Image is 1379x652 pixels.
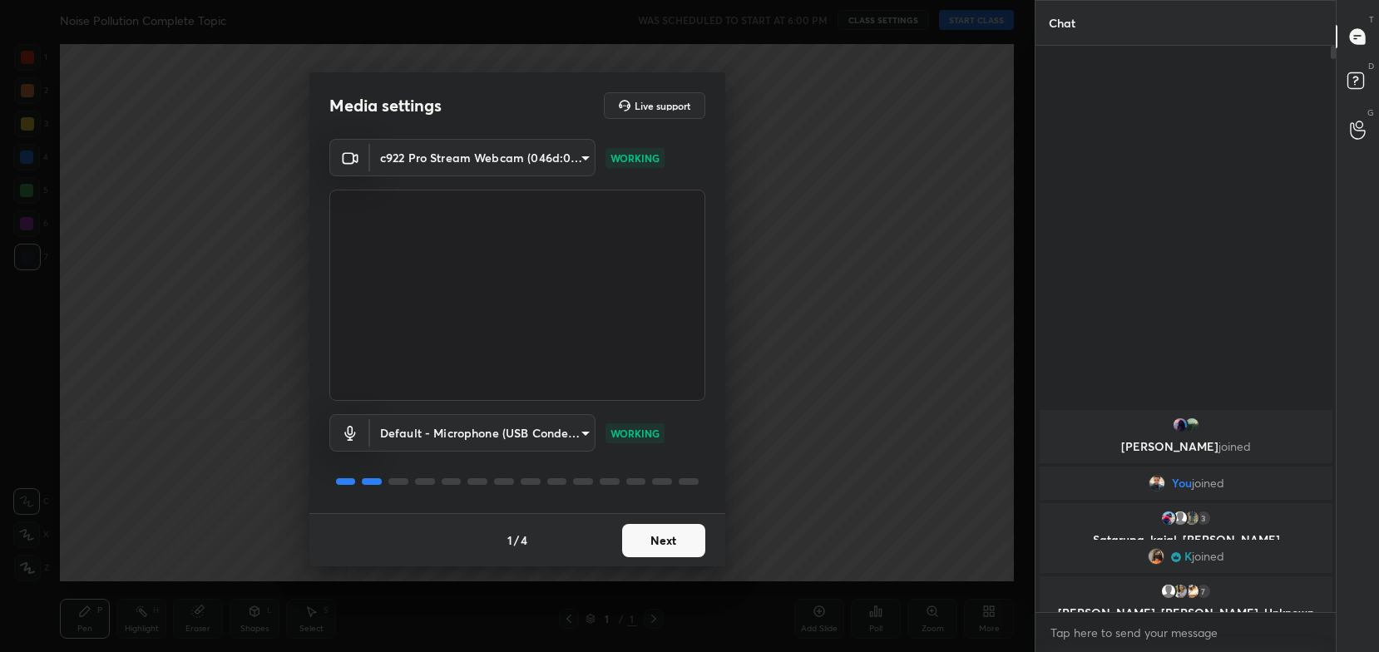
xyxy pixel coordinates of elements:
[1184,583,1200,600] img: 68cd78fa66b24ed799ee7f0d00d290d8.jpg
[329,95,442,116] h2: Media settings
[1192,550,1224,563] span: joined
[1035,407,1337,613] div: grid
[1148,475,1164,491] img: 55473ce4c9694ef3bb855ddd9006c2b4.jpeg
[521,531,527,549] h4: 4
[1184,417,1200,433] img: afa07d3c36e74aeeb0b1c9bbf26607b4.jpg
[1367,106,1374,119] p: G
[622,524,705,557] button: Next
[1050,533,1322,546] p: Satarupa, kajal, [PERSON_NAME]
[1050,440,1322,453] p: [PERSON_NAME]
[1369,13,1374,26] p: T
[514,531,519,549] h4: /
[1172,417,1189,433] img: 8d7daddad26c476a9c219f6df7298214.jpg
[1184,550,1192,563] span: K
[1160,583,1177,600] img: default.png
[1148,548,1164,565] img: a22db187792640bb98a13f5779a22c66.jpg
[507,531,512,549] h4: 1
[1050,606,1322,620] p: [PERSON_NAME], [PERSON_NAME], Unknown
[1184,510,1200,526] img: 989233cf820a46f4a9670d5cd7dfa2f7.jpg
[610,426,660,441] p: WORKING
[1171,552,1181,562] img: Learner_Badge_champion_ad955741a3.svg
[1172,583,1189,600] img: eb6f55ce0b7a4199877966ba1fe8bc44.jpg
[610,151,660,165] p: WORKING
[370,414,596,452] div: c922 Pro Stream Webcam (046d:085c)
[1218,438,1251,454] span: joined
[1368,60,1374,72] p: D
[1160,510,1177,526] img: 42988ed1ebf4432d98727164eb5be133.jpg
[1191,477,1223,490] span: joined
[1035,1,1089,45] p: Chat
[1195,583,1212,600] div: 7
[1172,510,1189,526] img: default.png
[1171,477,1191,490] span: You
[635,101,690,111] h5: Live support
[370,139,596,176] div: c922 Pro Stream Webcam (046d:085c)
[1195,510,1212,526] div: 3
